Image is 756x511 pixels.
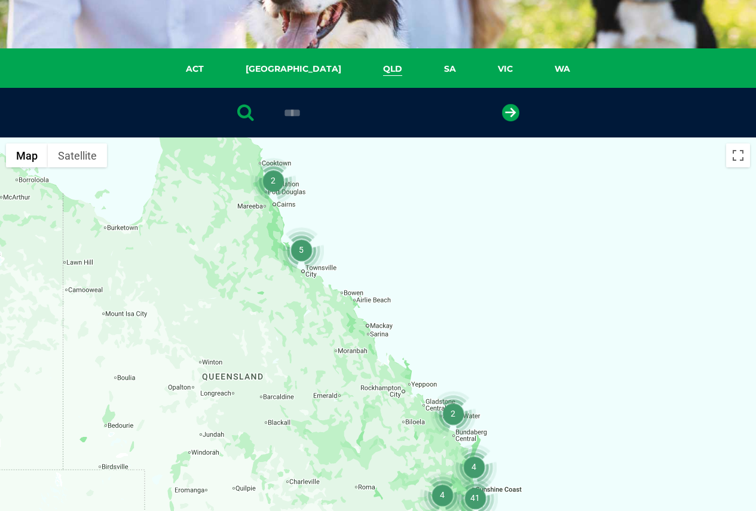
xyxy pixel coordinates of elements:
[477,62,534,76] a: VIC
[250,158,296,203] div: 2
[534,62,591,76] a: WA
[278,227,324,273] div: 5
[451,444,497,489] div: 4
[430,391,476,436] div: 2
[6,143,48,167] button: Show street map
[225,62,362,76] a: [GEOGRAPHIC_DATA]
[423,62,477,76] a: SA
[726,143,750,167] button: Toggle fullscreen view
[362,62,423,76] a: QLD
[165,62,225,76] a: ACT
[48,143,107,167] button: Show satellite imagery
